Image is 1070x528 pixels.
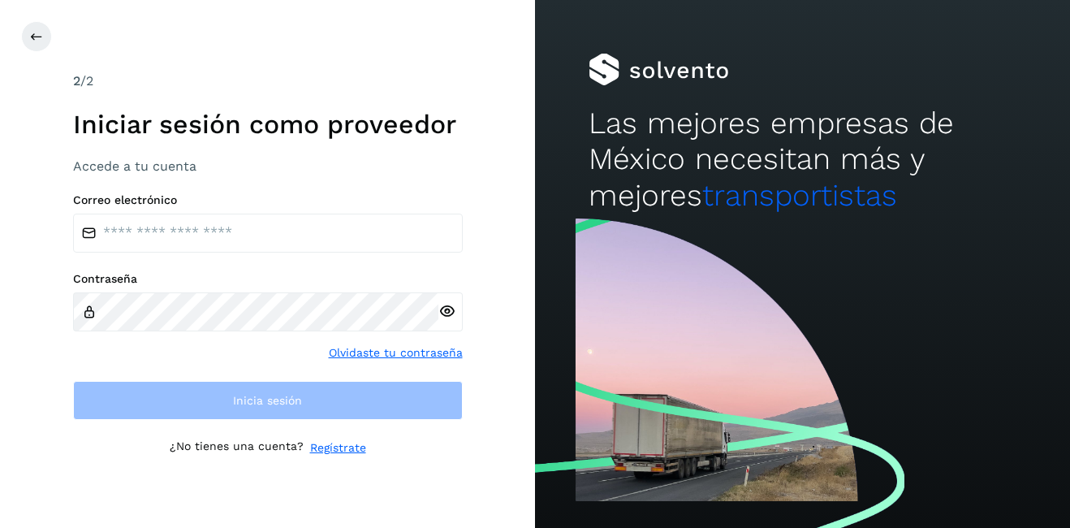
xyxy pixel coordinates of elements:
[73,193,463,207] label: Correo electrónico
[702,178,897,213] span: transportistas
[233,395,302,406] span: Inicia sesión
[73,381,463,420] button: Inicia sesión
[73,73,80,89] span: 2
[310,439,366,457] a: Regístrate
[73,71,463,91] div: /2
[589,106,1016,214] h2: Las mejores empresas de México necesitan más y mejores
[73,158,463,174] h3: Accede a tu cuenta
[73,109,463,140] h1: Iniciar sesión como proveedor
[329,344,463,361] a: Olvidaste tu contraseña
[170,439,304,457] p: ¿No tienes una cuenta?
[73,272,463,286] label: Contraseña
